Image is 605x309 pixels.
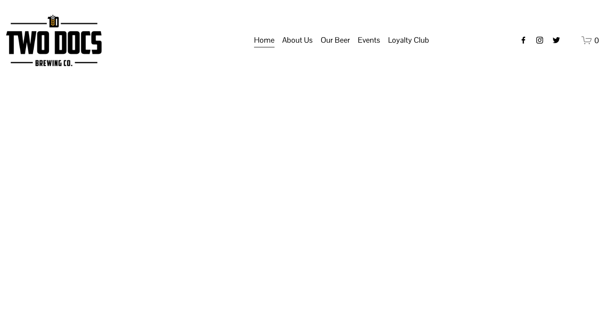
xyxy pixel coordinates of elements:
a: twitter-unauth [552,36,561,44]
span: Events [358,33,380,47]
img: Two Docs Brewing Co. [6,15,102,66]
a: folder dropdown [388,32,429,48]
a: folder dropdown [321,32,350,48]
span: About Us [282,33,313,47]
a: Home [254,32,275,48]
span: 0 [594,35,599,45]
span: Loyalty Club [388,33,429,47]
h1: Beer is Art. [6,181,599,230]
a: Facebook [519,36,528,44]
a: instagram-unauth [535,36,544,44]
span: Our Beer [321,33,350,47]
a: folder dropdown [358,32,380,48]
a: folder dropdown [282,32,313,48]
a: 0 items in cart [582,35,599,46]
